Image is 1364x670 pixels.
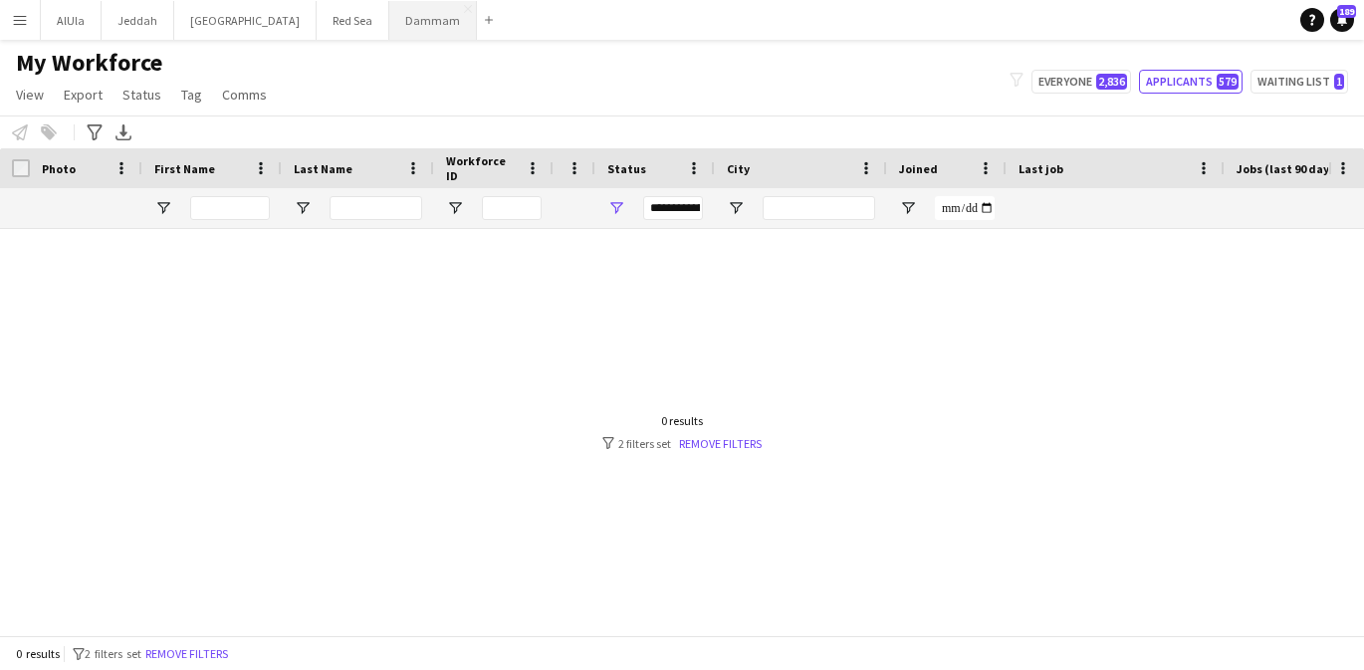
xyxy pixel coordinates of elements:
[602,436,762,451] div: 2 filters set
[64,86,103,104] span: Export
[174,1,317,40] button: [GEOGRAPHIC_DATA]
[16,48,162,78] span: My Workforce
[602,413,762,428] div: 0 results
[1031,70,1131,94] button: Everyone2,836
[679,436,762,451] a: Remove filters
[83,120,107,144] app-action-btn: Advanced filters
[8,82,52,108] a: View
[114,82,169,108] a: Status
[330,196,422,220] input: Last Name Filter Input
[899,161,938,176] span: Joined
[727,199,745,217] button: Open Filter Menu
[190,196,270,220] input: First Name Filter Input
[727,161,750,176] span: City
[294,199,312,217] button: Open Filter Menu
[482,196,542,220] input: Workforce ID Filter Input
[173,82,210,108] a: Tag
[1217,74,1239,90] span: 579
[607,161,646,176] span: Status
[222,86,267,104] span: Comms
[1139,70,1243,94] button: Applicants579
[935,196,995,220] input: Joined Filter Input
[1337,5,1356,18] span: 189
[1096,74,1127,90] span: 2,836
[763,196,875,220] input: City Filter Input
[102,1,174,40] button: Jeddah
[214,82,275,108] a: Comms
[294,161,352,176] span: Last Name
[1334,74,1344,90] span: 1
[112,120,135,144] app-action-btn: Export XLSX
[56,82,111,108] a: Export
[154,199,172,217] button: Open Filter Menu
[607,199,625,217] button: Open Filter Menu
[12,159,30,177] input: Column with Header Selection
[181,86,202,104] span: Tag
[122,86,161,104] span: Status
[141,643,232,665] button: Remove filters
[1019,161,1063,176] span: Last job
[446,199,464,217] button: Open Filter Menu
[42,161,76,176] span: Photo
[1330,8,1354,32] a: 189
[41,1,102,40] button: AlUla
[446,153,518,183] span: Workforce ID
[899,199,917,217] button: Open Filter Menu
[317,1,389,40] button: Red Sea
[154,161,215,176] span: First Name
[1237,161,1340,176] span: Jobs (last 90 days)
[389,1,477,40] button: Dammam
[85,646,141,661] span: 2 filters set
[1250,70,1348,94] button: Waiting list1
[16,86,44,104] span: View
